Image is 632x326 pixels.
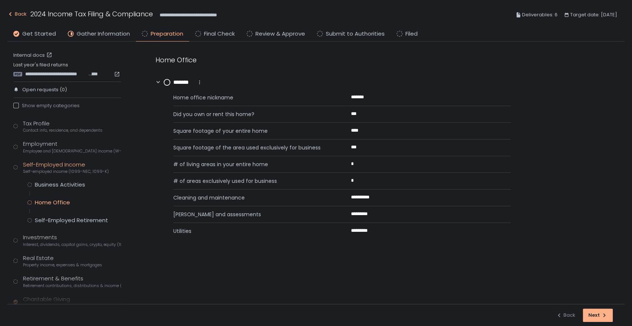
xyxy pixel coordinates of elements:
button: Back [7,9,27,21]
span: Square footage of your entire home [173,127,333,135]
div: Self-Employed Income [23,161,109,175]
h1: 2024 Income Tax Filing & Compliance [30,9,153,19]
span: Target date: [DATE] [570,10,617,19]
button: Next [583,309,613,322]
div: Next [588,312,607,319]
div: Tax Profile [23,119,103,134]
div: Self-Employed Retirement [35,217,108,224]
span: Self-employed income (1099-NEC, 1099-K) [23,169,109,174]
div: Back [7,10,27,19]
span: # of areas exclusively used for business [173,177,333,185]
span: Contact info, residence, and dependents [23,128,103,133]
div: Business Activities [35,181,85,188]
div: Charitable Giving [23,295,84,309]
span: Did you own or rent this home? [173,111,333,118]
span: Final Check [204,30,235,38]
span: Home office nickname [173,94,333,101]
div: Investments [23,233,121,247]
span: Open requests (0) [22,86,67,93]
span: Filed [405,30,418,38]
div: Real Estate [23,254,102,268]
span: # of living areas in your entire home [173,161,333,168]
span: Deliverables: 6 [522,10,558,19]
div: Last year's filed returns [13,62,121,77]
span: Get Started [22,30,56,38]
a: Internal docs [13,52,54,59]
span: Cleaning and maintenance [173,194,333,201]
div: Back [556,312,575,319]
div: Employment [23,140,121,154]
span: Interest, dividends, capital gains, crypto, equity (1099s, K-1s) [23,242,121,247]
span: Employee and [DEMOGRAPHIC_DATA] income (W-2s) [23,148,121,154]
div: Home Office [156,55,511,65]
span: Submit to Authorities [326,30,385,38]
span: Charitable donations and gifts [23,303,84,309]
span: Property income, expenses & mortgages [23,262,102,268]
button: Back [556,309,575,322]
div: Retirement & Benefits [23,274,121,289]
span: Retirement contributions, distributions & income (1099-R, 5498) [23,283,121,289]
div: Home Office [35,199,70,206]
span: Preparation [151,30,183,38]
span: Square footage of the area used exclusively for business [173,144,333,151]
span: Gather Information [77,30,130,38]
span: Utilities [173,227,333,235]
span: [PERSON_NAME] and assessments [173,211,333,218]
span: Review & Approve [255,30,305,38]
